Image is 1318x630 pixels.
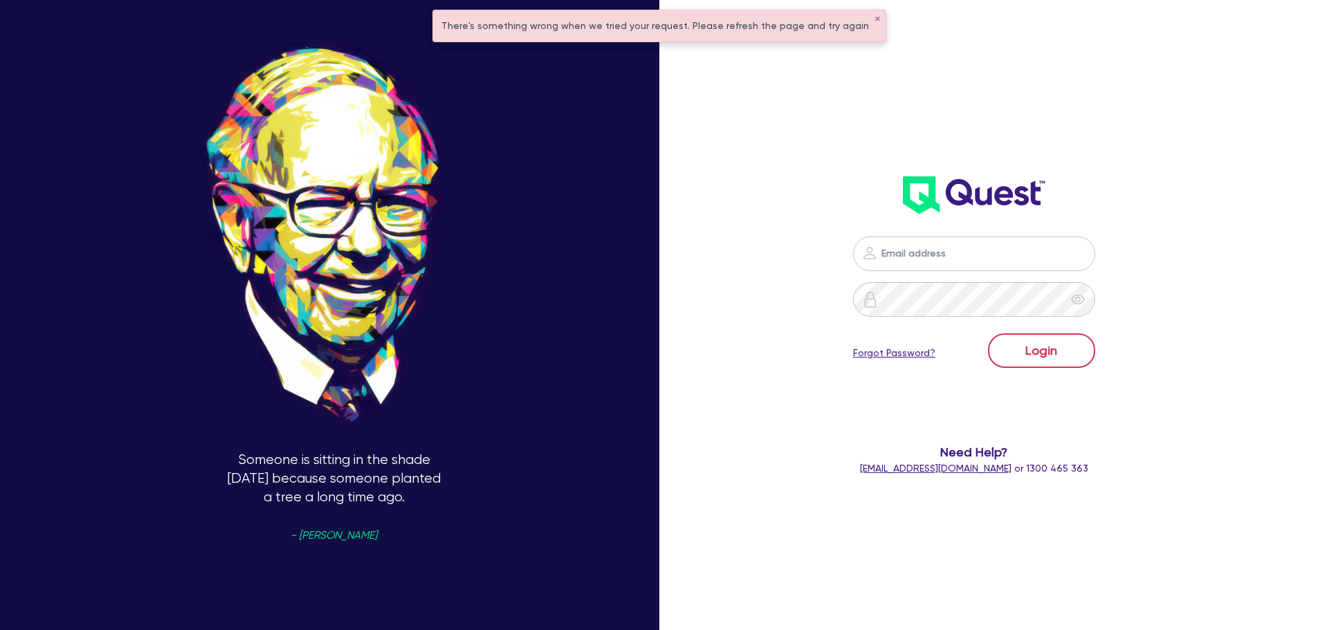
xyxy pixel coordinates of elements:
button: Login [988,333,1095,368]
span: - [PERSON_NAME] [291,530,377,541]
a: Forgot Password? [853,346,935,360]
input: Email address [853,237,1095,271]
a: [EMAIL_ADDRESS][DOMAIN_NAME] [860,463,1012,474]
div: There's something wrong when we tried your request. Please refresh the page and try again [433,10,886,41]
img: icon-password [862,291,879,308]
span: eye [1071,293,1085,306]
button: ✕ [875,16,880,23]
img: icon-password [861,245,878,261]
img: wH2k97JdezQIQAAAABJRU5ErkJggg== [903,176,1045,214]
span: Need Help? [798,443,1151,461]
span: or 1300 465 363 [860,463,1088,474]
